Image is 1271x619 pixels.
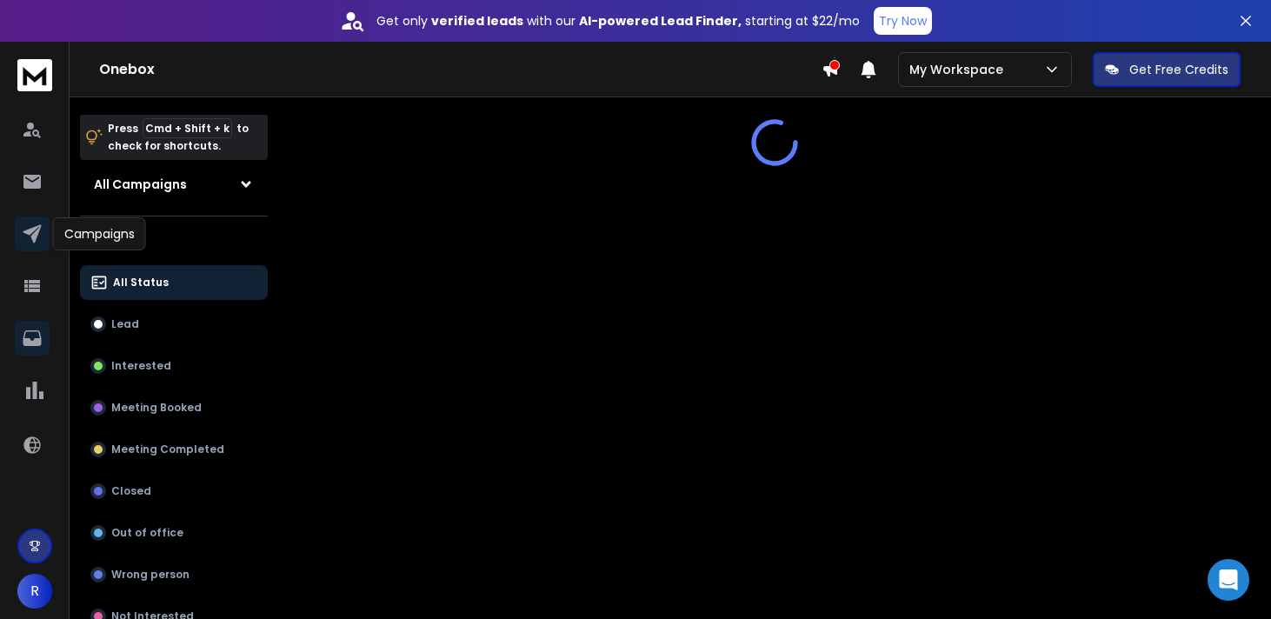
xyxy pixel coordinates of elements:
[17,574,52,609] button: R
[1129,61,1228,78] p: Get Free Credits
[1208,559,1249,601] div: Open Intercom Messenger
[94,176,187,193] h1: All Campaigns
[909,61,1010,78] p: My Workspace
[111,401,202,415] p: Meeting Booked
[80,230,268,255] h3: Filters
[80,557,268,592] button: Wrong person
[80,516,268,550] button: Out of office
[80,265,268,300] button: All Status
[111,568,190,582] p: Wrong person
[111,484,151,498] p: Closed
[111,443,224,456] p: Meeting Completed
[80,390,268,425] button: Meeting Booked
[111,317,139,331] p: Lead
[111,526,183,540] p: Out of office
[80,167,268,202] button: All Campaigns
[80,474,268,509] button: Closed
[80,307,268,342] button: Lead
[80,432,268,467] button: Meeting Completed
[17,59,52,91] img: logo
[143,118,232,138] span: Cmd + Shift + k
[879,12,927,30] p: Try Now
[80,349,268,383] button: Interested
[376,12,860,30] p: Get only with our starting at $22/mo
[1093,52,1241,87] button: Get Free Credits
[53,217,146,250] div: Campaigns
[431,12,523,30] strong: verified leads
[111,359,171,373] p: Interested
[579,12,742,30] strong: AI-powered Lead Finder,
[99,59,822,80] h1: Onebox
[108,120,249,155] p: Press to check for shortcuts.
[874,7,932,35] button: Try Now
[113,276,169,290] p: All Status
